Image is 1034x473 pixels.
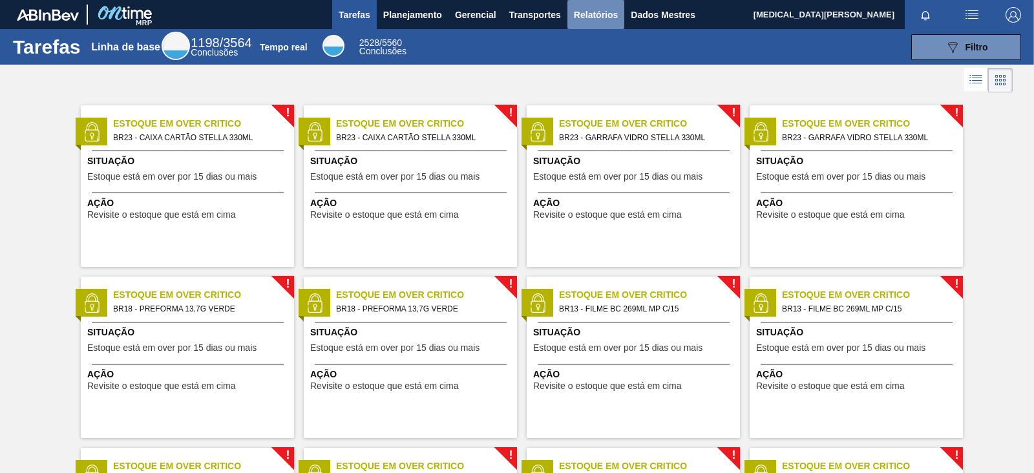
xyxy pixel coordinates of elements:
span: Situação [310,154,514,168]
font: Situação [87,156,134,166]
font: ! [732,277,735,290]
font: Estoque está em over por 15 dias ou mais [87,342,257,353]
span: BR18 - PREFORMA 13,7G VERDE [113,302,284,316]
font: ! [732,106,735,119]
font: BR23 - CAIXA CARTÃO STELLA 330ML [336,133,476,142]
font: Estoque em Over Critico [336,461,464,471]
font: Conclusões [359,46,406,56]
font: Estoque em Over Critico [782,461,910,471]
img: TNhmsLtSVTkK8tSr43FrP2fwEKptu5GPRR3wAAAABJRU5ErkJggg== [17,9,79,21]
span: Estoque em Over Critico [559,288,740,302]
font: Conclusões [191,47,238,58]
div: Visão em Cards [988,68,1013,92]
font: Situação [310,156,357,166]
font: ! [955,277,958,290]
span: Estoque em Over Critico [782,288,963,302]
font: Estoque está em over por 15 dias ou mais [533,171,702,182]
span: Estoque está em over por 15 dias ou mais [87,172,257,182]
font: [MEDICAL_DATA][PERSON_NAME] [754,10,894,19]
span: BR23 - GARRAFA VIDRO STELLA 330ML [782,131,953,145]
img: status [528,293,547,313]
img: status [305,293,324,313]
span: Situação [310,326,514,339]
font: Estoque em Over Critico [559,118,687,129]
span: Estoque em Over Critico [113,459,294,473]
font: BR23 - GARRAFA VIDRO STELLA 330ML [559,133,705,142]
img: status [528,122,547,142]
font: Ação [756,369,783,379]
font: ! [955,106,958,119]
font: Ação [87,369,114,379]
span: BR13 - FILME BC 269ML MP C/15 [782,302,953,316]
img: status [751,293,770,313]
font: Estoque em Over Critico [336,118,464,129]
font: ! [509,448,512,461]
font: Situação [533,156,580,166]
font: Situação [310,327,357,337]
font: Situação [756,327,803,337]
font: / [379,37,382,48]
img: Sair [1006,7,1021,23]
font: Estoque está em over por 15 dias ou mais [533,342,702,353]
font: BR18 - PREFORMA 13,7G VERDE [336,304,458,313]
img: status [82,293,101,313]
span: Estoque em Over Critico [113,288,294,302]
span: Situação [533,154,737,168]
font: ! [509,106,512,119]
span: Situação [87,154,291,168]
div: Linha de base [162,32,190,60]
img: status [751,122,770,142]
font: Ação [87,198,114,208]
font: BR13 - FILME BC 269ML MP C/15 [782,304,902,313]
span: Estoque está em over por 15 dias ou mais [533,172,702,182]
font: Ação [533,369,560,379]
span: Situação [87,326,291,339]
font: Revisite o estoque que está em cima [87,381,236,391]
img: status [305,122,324,142]
span: Estoque em Over Critico [336,117,517,131]
font: Estoque em Over Critico [559,289,687,300]
span: Estoque em Over Critico [782,117,963,131]
font: ! [286,277,290,290]
font: BR18 - PREFORMA 13,7G VERDE [113,304,235,313]
div: Tempo real [322,35,344,57]
font: BR23 - GARRAFA VIDRO STELLA 330ML [782,133,928,142]
font: ! [955,448,958,461]
font: Ação [533,198,560,208]
font: ! [286,448,290,461]
font: 3564 [223,36,252,50]
font: Revisite o estoque que está em cima [310,209,459,220]
font: 1198 [191,36,220,50]
span: Situação [756,326,960,339]
div: Tempo real [359,39,406,56]
span: Situação [756,154,960,168]
button: Notificações [905,6,946,24]
font: Estoque em Over Critico [559,461,687,471]
font: Situação [87,327,134,337]
font: Estoque em Over Critico [113,289,241,300]
font: Estoque em Over Critico [113,461,241,471]
span: Situação [533,326,737,339]
span: Estoque está em over por 15 dias ou mais [310,172,480,182]
font: Estoque está em over por 15 dias ou mais [756,342,925,353]
font: Revisite o estoque que está em cima [310,381,459,391]
font: Gerencial [455,10,496,20]
span: Estoque em Over Critico [559,117,740,131]
font: Tarefas [13,36,81,58]
font: ! [732,448,735,461]
span: BR18 - PREFORMA 13,7G VERDE [336,302,507,316]
span: Estoque em Over Critico [336,459,517,473]
font: Ação [756,198,783,208]
font: Tempo real [260,42,308,52]
font: Revisite o estoque que está em cima [756,381,905,391]
font: Estoque em Over Critico [113,118,241,129]
font: / [220,36,224,50]
font: Revisite o estoque que está em cima [87,209,236,220]
font: Estoque está em over por 15 dias ou mais [87,171,257,182]
span: Estoque em Over Critico [113,117,294,131]
div: Visão em Lista [964,68,988,92]
img: status [82,122,101,142]
span: BR23 - GARRAFA VIDRO STELLA 330ML [559,131,730,145]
